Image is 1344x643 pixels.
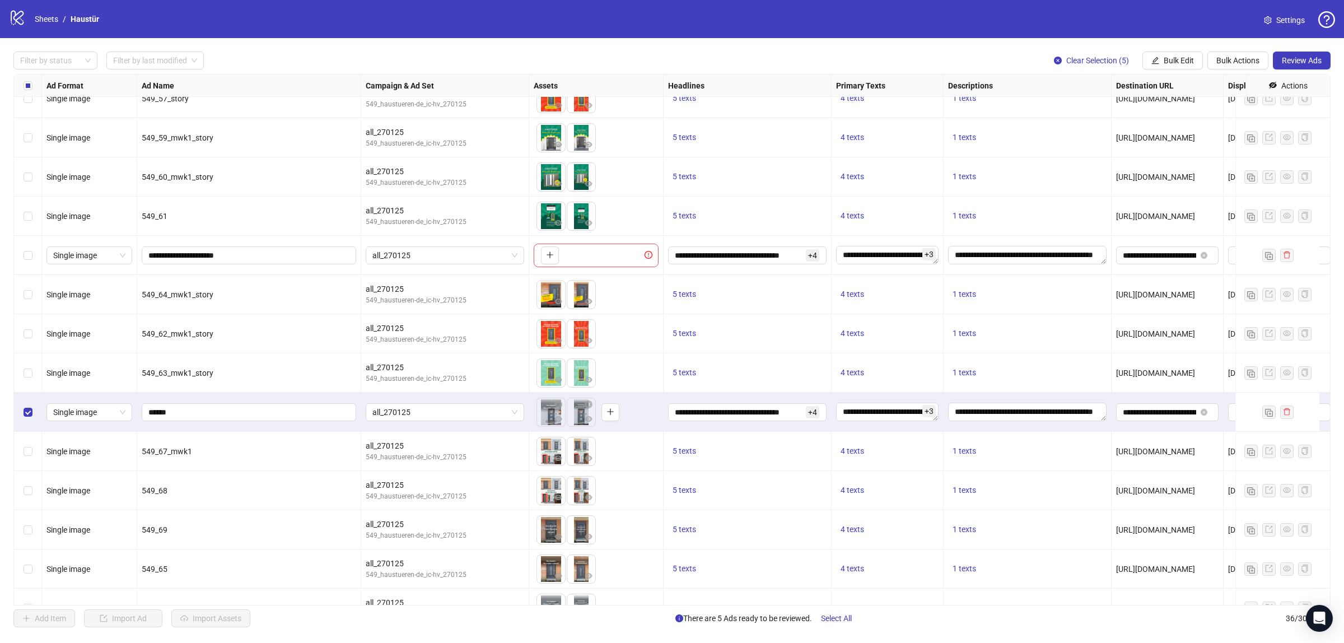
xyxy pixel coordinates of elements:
span: eye [554,101,562,109]
span: setting [1264,16,1272,24]
span: 1 texts [953,368,976,377]
span: 5 texts [673,211,696,220]
img: Asset 1 [537,163,565,191]
button: Duplicate [1244,209,1258,223]
button: 4 texts [836,131,869,145]
button: 1 texts [948,92,981,105]
a: Sheets [32,13,60,25]
div: all_270125 [366,126,524,138]
span: eye [585,376,592,384]
button: Preview [552,452,565,465]
span: 4 texts [841,368,864,377]
strong: Campaign & Ad Set [366,80,434,92]
button: 5 texts [668,209,701,223]
button: Delete [552,398,565,412]
div: 549_haustueren-de_ic-hv_270125 [366,178,524,188]
img: Asset 1 [537,359,565,387]
span: 5 texts [673,133,696,142]
div: Resize Descriptions column [1108,74,1111,96]
span: close-circle [554,400,562,408]
span: Single image [46,329,90,338]
span: eye [554,297,562,305]
button: 5 texts [668,327,701,341]
button: Preview [552,138,565,152]
button: Preview [552,374,565,387]
button: 1 texts [948,523,981,537]
strong: Assets [534,80,558,92]
button: Preview [582,570,595,583]
span: Select All [821,614,852,623]
span: eye [585,533,592,541]
div: Resize Ad Name column [358,74,361,96]
button: Preview [552,217,565,230]
button: Preview [582,530,595,544]
span: Single image [53,247,125,264]
span: 5 texts [673,525,696,534]
span: 549_62_mwk1_story [142,329,213,338]
span: 5 texts [673,446,696,455]
span: 1 texts [953,564,976,573]
button: Duplicate [1262,249,1276,262]
span: eye [554,415,562,423]
button: 1 texts [948,602,981,615]
span: 1 texts [953,603,976,612]
div: Select row 6 [14,79,42,118]
strong: Display URL [1228,80,1271,92]
button: 5 texts [668,445,701,458]
div: all_270125 [366,283,524,295]
span: Single image [46,369,90,378]
span: [URL][DOMAIN_NAME] [1116,133,1195,142]
span: [DOMAIN_NAME][URL] [1228,173,1307,181]
span: question-circle [1318,11,1335,28]
button: 5 texts [668,484,701,497]
div: Select row 15 [14,432,42,471]
button: 1 texts [948,327,981,341]
button: 4 texts [836,92,869,105]
button: 5 texts [668,366,701,380]
button: Duplicate [1244,288,1258,301]
img: Asset 2 [567,85,595,113]
div: Edit values [668,246,827,264]
span: 1 texts [953,133,976,142]
button: Preview [582,217,595,230]
span: all_270125 [372,404,517,421]
button: Preview [582,138,595,152]
span: export [1265,565,1273,572]
button: Bulk Actions [1207,52,1268,69]
button: 4 texts [836,562,869,576]
div: all_270125 [366,165,524,178]
div: Resize Headlines column [828,74,831,96]
span: Clear Selection (5) [1066,56,1129,65]
span: 1 texts [953,94,976,102]
img: Asset 1 [537,516,565,544]
span: 4 texts [841,564,864,573]
span: export [1265,290,1273,298]
img: Asset 2 [567,163,595,191]
img: Asset 1 [537,437,565,465]
img: Asset 2 [567,437,595,465]
span: plus [546,251,554,259]
span: eye [1283,369,1291,376]
button: 1 texts [948,288,981,301]
button: 1 texts [948,170,981,184]
span: export [1265,525,1273,533]
img: Asset 2 [567,281,595,309]
span: export [1265,133,1273,141]
span: [DOMAIN_NAME][URL] [1228,133,1307,142]
span: eye [585,337,592,344]
img: Asset 2 [567,516,595,544]
span: export [1265,486,1273,494]
span: Single image [46,173,90,181]
button: 5 texts [668,523,701,537]
button: 4 texts [836,366,869,380]
span: [DOMAIN_NAME][URL] [1228,290,1307,299]
div: Select row 10 [14,236,42,275]
button: 4 texts [836,523,869,537]
div: Select row 12 [14,314,42,353]
span: close-circle [1054,57,1062,64]
button: Duplicate [1244,327,1258,341]
strong: Primary Texts [836,80,885,92]
span: 1 texts [953,446,976,455]
div: 549_haustueren-de_ic-hv_270125 [366,99,524,110]
span: 4 texts [841,211,864,220]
